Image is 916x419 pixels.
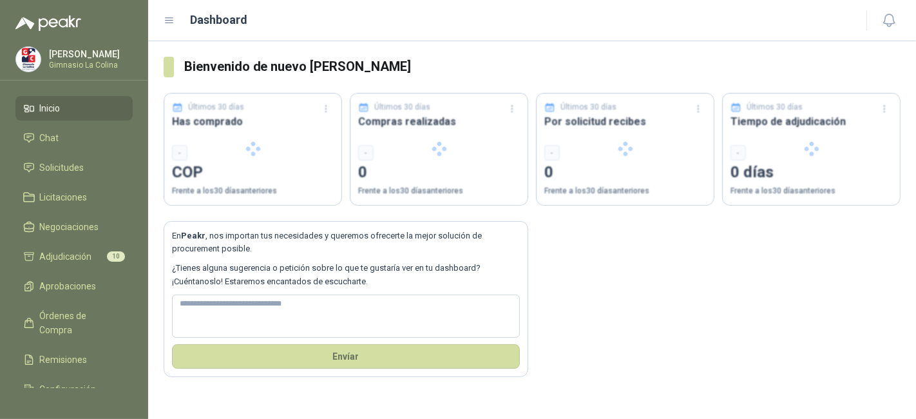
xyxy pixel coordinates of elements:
[15,377,133,402] a: Configuración
[15,155,133,180] a: Solicitudes
[107,251,125,262] span: 10
[15,274,133,298] a: Aprobaciones
[15,244,133,269] a: Adjudicación10
[40,279,97,293] span: Aprobaciones
[15,96,133,121] a: Inicio
[15,304,133,342] a: Órdenes de Compra
[191,11,248,29] h1: Dashboard
[172,344,520,369] button: Envíar
[15,215,133,239] a: Negociaciones
[40,220,99,234] span: Negociaciones
[40,131,59,145] span: Chat
[40,190,88,204] span: Licitaciones
[15,15,81,31] img: Logo peakr
[40,161,84,175] span: Solicitudes
[15,185,133,209] a: Licitaciones
[40,353,88,367] span: Remisiones
[40,249,92,264] span: Adjudicación
[15,347,133,372] a: Remisiones
[16,47,41,72] img: Company Logo
[184,57,901,77] h3: Bienvenido de nuevo [PERSON_NAME]
[40,382,97,396] span: Configuración
[49,61,129,69] p: Gimnasio La Colina
[15,126,133,150] a: Chat
[172,262,520,288] p: ¿Tienes alguna sugerencia o petición sobre lo que te gustaría ver en tu dashboard? ¡Cuéntanoslo! ...
[181,231,205,240] b: Peakr
[49,50,129,59] p: [PERSON_NAME]
[40,101,61,115] span: Inicio
[172,229,520,256] p: En , nos importan tus necesidades y queremos ofrecerte la mejor solución de procurement posible.
[40,309,120,337] span: Órdenes de Compra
